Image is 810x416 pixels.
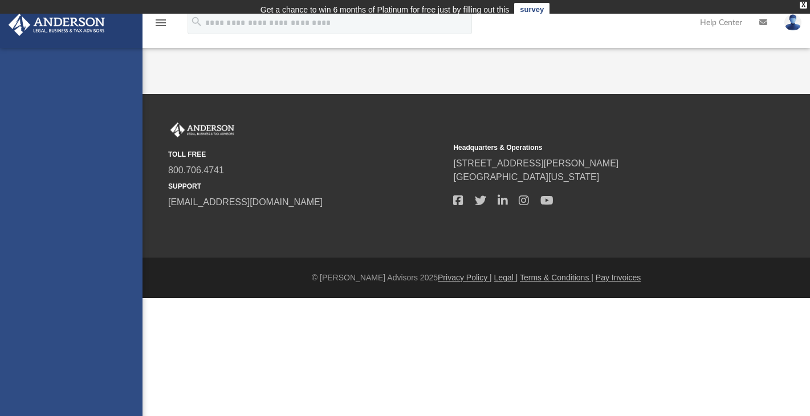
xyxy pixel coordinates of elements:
[168,181,445,191] small: SUPPORT
[168,197,323,207] a: [EMAIL_ADDRESS][DOMAIN_NAME]
[5,14,108,36] img: Anderson Advisors Platinum Portal
[168,123,237,137] img: Anderson Advisors Platinum Portal
[190,15,203,28] i: search
[168,149,445,160] small: TOLL FREE
[168,165,224,175] a: 800.706.4741
[520,273,593,282] a: Terms & Conditions |
[453,172,599,182] a: [GEOGRAPHIC_DATA][US_STATE]
[154,22,168,30] a: menu
[143,272,810,284] div: © [PERSON_NAME] Advisors 2025
[800,2,807,9] div: close
[514,3,550,17] a: survey
[453,158,618,168] a: [STREET_ADDRESS][PERSON_NAME]
[453,142,730,153] small: Headquarters & Operations
[260,3,510,17] div: Get a chance to win 6 months of Platinum for free just by filling out this
[784,14,801,31] img: User Pic
[494,273,518,282] a: Legal |
[596,273,641,282] a: Pay Invoices
[154,16,168,30] i: menu
[438,273,492,282] a: Privacy Policy |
